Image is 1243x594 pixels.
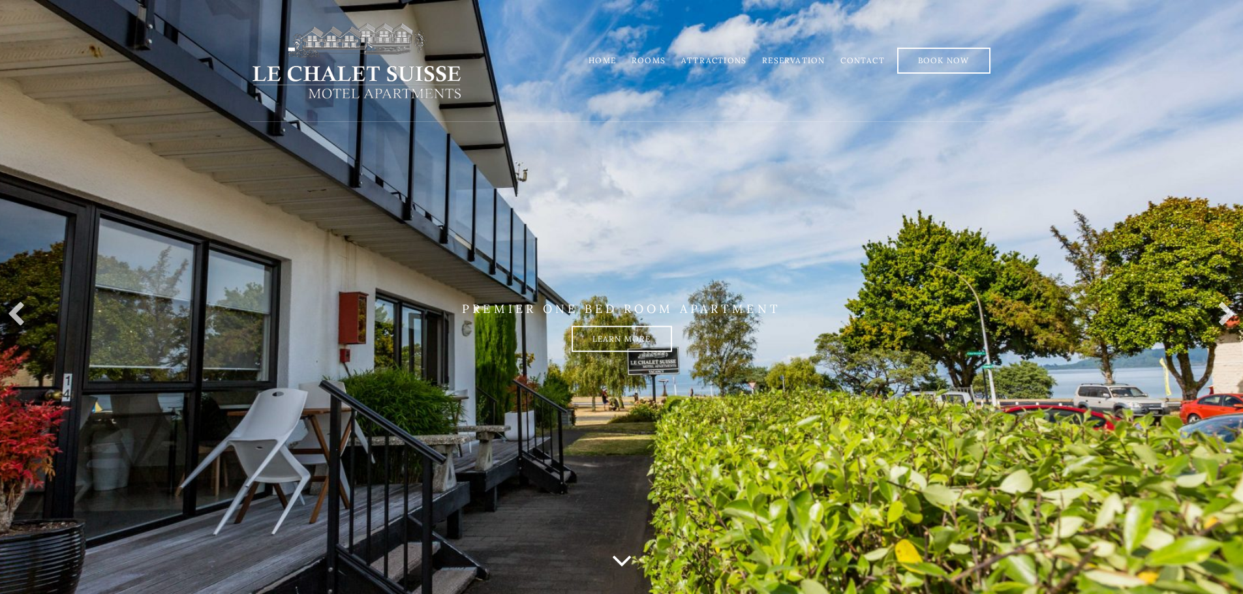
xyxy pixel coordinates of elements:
a: Book Now [897,48,990,74]
a: Rooms [632,55,666,65]
a: Learn more [572,325,672,351]
img: lechaletsuisse [250,22,463,100]
a: Contact [840,55,884,65]
a: Home [589,55,616,65]
a: Reservation [762,55,825,65]
p: PREMIER ONE BED ROOM APARTMENT [250,302,994,316]
a: Attractions [681,55,746,65]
